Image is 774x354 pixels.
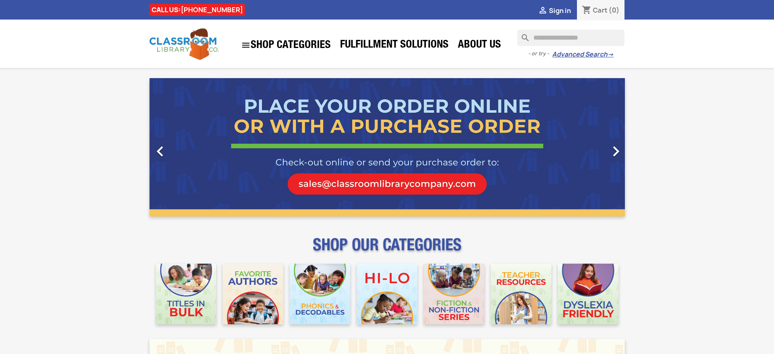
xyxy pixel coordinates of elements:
i:  [241,40,251,50]
a: About Us [454,37,505,54]
a: Previous [150,78,221,216]
input: Search [517,30,624,46]
div: CALL US: [150,4,245,16]
img: CLC_Favorite_Authors_Mobile.jpg [223,264,283,324]
i:  [150,141,170,162]
img: CLC_Fiction_Nonfiction_Mobile.jpg [424,264,484,324]
i: shopping_cart [582,6,592,15]
span: Cart [593,6,607,15]
img: Classroom Library Company [150,28,219,60]
span: (0) [609,6,620,15]
i: search [517,30,527,39]
span: - or try - [528,50,552,58]
img: CLC_Phonics_And_Decodables_Mobile.jpg [290,264,350,324]
img: CLC_Teacher_Resources_Mobile.jpg [491,264,551,324]
img: CLC_Dyslexia_Mobile.jpg [558,264,618,324]
span: Sign in [549,6,571,15]
i:  [606,141,626,162]
a: Next [553,78,625,216]
span: → [607,50,614,59]
a: [PHONE_NUMBER] [181,5,243,14]
a: Advanced Search→ [552,50,614,59]
p: SHOP OUR CATEGORIES [150,243,625,257]
img: CLC_HiLo_Mobile.jpg [357,264,417,324]
a: SHOP CATEGORIES [237,36,335,54]
img: CLC_Bulk_Mobile.jpg [156,264,217,324]
a: Fulfillment Solutions [336,37,453,54]
ul: Carousel container [150,78,625,216]
i:  [538,6,548,16]
a:  Sign in [538,6,571,15]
